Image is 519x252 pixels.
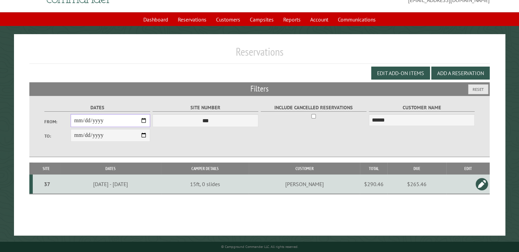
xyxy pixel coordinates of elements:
th: Total [360,163,387,174]
a: Campsites [246,13,278,26]
th: Edit [446,163,490,174]
a: Reservations [174,13,211,26]
button: Edit Add-on Items [371,67,430,80]
label: Customer Name [369,104,475,112]
th: Camper Details [161,163,249,174]
label: Dates [44,104,150,112]
button: Add a Reservation [431,67,490,80]
a: Account [306,13,332,26]
th: Due [387,163,446,174]
label: From: [44,118,71,125]
th: Site [33,163,60,174]
a: Customers [212,13,244,26]
a: Communications [334,13,380,26]
th: Dates [60,163,161,174]
label: To: [44,133,71,139]
a: Reports [279,13,305,26]
small: © Campground Commander LLC. All rights reserved. [221,244,298,249]
label: Site Number [153,104,259,112]
th: Customer [249,163,360,174]
td: $265.46 [387,174,446,194]
div: [DATE] - [DATE] [61,181,160,187]
h1: Reservations [29,45,490,64]
td: [PERSON_NAME] [249,174,360,194]
h2: Filters [29,82,490,95]
button: Reset [468,84,488,94]
label: Include Cancelled Reservations [261,104,367,112]
div: 37 [35,181,59,187]
a: Dashboard [139,13,172,26]
td: 15ft, 0 slides [161,174,249,194]
td: $290.46 [360,174,387,194]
